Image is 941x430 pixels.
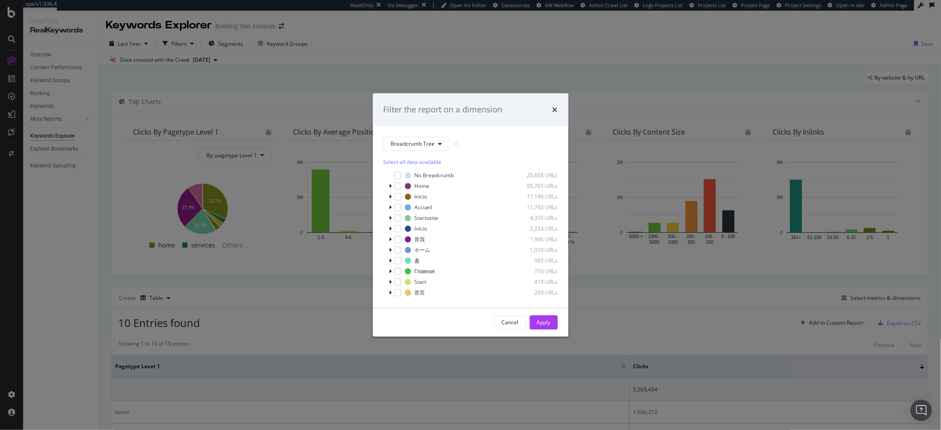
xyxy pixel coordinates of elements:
div: times [553,104,558,115]
div: 95,701 URLs [514,182,558,190]
div: Inicio [415,193,428,200]
div: Start [415,278,427,286]
div: 首页 [415,289,425,296]
div: 25,658 URLs [514,171,558,179]
div: 209 URLs [514,289,558,296]
div: Apply [537,319,551,326]
div: 4,355 URLs [514,214,558,222]
div: Accueil [415,203,432,211]
button: Breadcrumb Tree [384,137,450,151]
div: Home [415,182,430,190]
span: Breadcrumb Tree [391,140,435,147]
div: Filter the report on a dimension [384,104,503,115]
div: 1,010 URLs [514,246,558,254]
div: No Breadcrumb [415,171,454,179]
button: Cancel [494,315,526,330]
button: Apply [530,315,558,330]
div: Главная [415,267,435,275]
div: 17,196 URLs [514,193,558,200]
div: 419 URLs [514,278,558,286]
div: 1,946 URLs [514,235,558,243]
div: 홈 [415,257,420,264]
div: 2,233 URLs [514,225,558,232]
div: Cancel [502,319,519,326]
div: ホーム [415,246,431,254]
div: Startseite [415,214,439,222]
div: Open Intercom Messenger [911,400,932,421]
div: Select all data available [384,158,558,166]
div: modal [373,93,569,337]
div: Início [415,225,428,232]
div: 首頁 [415,235,425,243]
div: 11,792 URLs [514,203,558,211]
div: 985 URLs [514,257,558,264]
div: 710 URLs [514,267,558,275]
